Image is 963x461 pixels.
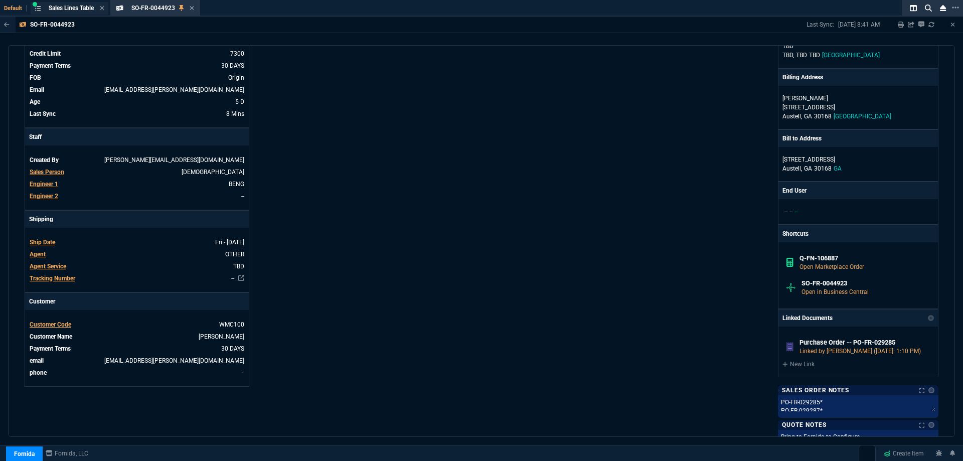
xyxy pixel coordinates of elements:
span: BENG [229,181,244,188]
span: TBD [233,263,244,270]
span: FOB [30,74,41,81]
p: TBD [782,42,934,51]
span: Payment Terms [30,62,71,69]
nx-icon: Close Tab [100,5,104,13]
tr: undefined [29,167,245,177]
tr: BENG [29,179,245,189]
a: WM Coffman [199,333,244,340]
a: -- [241,369,244,376]
p: Open Marketplace Order [799,262,930,271]
p: Last Sync: [807,21,838,29]
span: Created By [30,157,59,164]
span: TBD [796,52,807,59]
p: SO-FR-0044923 [30,21,75,29]
span: 9/11/25 => 7:00 PM [235,98,244,105]
p: Open in Business Central [801,287,930,296]
span: 2025-09-12T00:00:00.000Z [215,239,244,246]
p: Staff [25,128,249,145]
nx-icon: Open New Tab [952,3,959,13]
p: Bill to Address [782,134,822,143]
a: Hide Workbench [950,21,955,29]
tr: undefined [29,49,245,59]
tr: 9/11/25 => 7:00 PM [29,97,245,107]
p: End User [782,186,807,195]
span: Default [4,5,27,12]
span: -- [784,208,787,215]
h6: Purchase Order -- PO-FR-029285 [799,339,930,347]
span: -- [794,208,797,215]
tr: undefined [29,320,245,330]
nx-icon: Close Tab [190,5,194,13]
a: msbcCompanyName [43,449,91,458]
p: Linked by [PERSON_NAME] ([DATE]: 1:10 PM) [799,347,930,356]
span: Credit Limit [30,50,61,57]
tr: 9/16/25 => 8:41 AM [29,109,245,119]
span: Austell, [782,165,802,172]
p: [PERSON_NAME] [782,94,879,103]
span: email [30,357,44,364]
span: -- [789,208,792,215]
p: [STREET_ADDRESS] [782,103,934,112]
tr: kyonts@wm-coffman.com [29,85,245,95]
a: New Link [782,360,934,369]
span: Payment Terms [30,345,71,352]
span: WMC100 [219,321,244,328]
span: Origin [228,74,244,81]
nx-icon: Back to Table [4,21,10,28]
span: 30 DAYS [221,345,244,352]
span: TBD [809,52,820,59]
span: GA [804,165,812,172]
span: GA [804,113,812,120]
h6: Q-FN-106887 [799,254,930,262]
span: 9/16/25 => 8:41 AM [226,110,244,117]
tr: undefined [29,273,245,283]
span: GA [834,165,842,172]
nx-icon: Split Panels [906,2,921,14]
tr: undefined [29,61,245,71]
span: BRIAN.OVER@FORNIDA.COM [104,157,244,164]
nx-icon: Close Workbench [936,2,950,14]
span: 30168 [814,113,832,120]
span: phone [30,369,47,376]
span: VAHI [182,169,244,176]
span: TBD, [782,52,794,59]
p: Billing Address [782,73,823,82]
span: Age [30,98,40,105]
span: Customer Name [30,333,72,340]
tr: undefined [29,332,245,342]
span: Last Sync [30,110,56,117]
span: Ship Date [30,239,55,246]
span: Email [30,86,44,93]
tr: undefined [29,73,245,83]
span: OTHER [225,251,244,258]
p: Linked Documents [782,314,833,323]
nx-icon: Search [921,2,936,14]
a: [EMAIL_ADDRESS][PERSON_NAME][DOMAIN_NAME] [104,357,244,364]
p: Shipping [25,211,249,228]
p: Customer [25,293,249,310]
span: Sales Lines Table [49,5,94,12]
span: 30168 [814,165,832,172]
h6: SO-FR-0044923 [801,279,930,287]
span: Austell, [782,113,802,120]
p: [DATE] 8:41 AM [838,21,880,29]
span: [GEOGRAPHIC_DATA] [834,113,891,120]
span: [GEOGRAPHIC_DATA] [822,52,880,59]
p: Quote Notes [782,421,827,429]
span: kyonts@wm-coffman.com [104,86,244,93]
tr: undefined [29,249,245,259]
p: Shortcuts [778,225,938,242]
tr: undefined [29,261,245,271]
span: -- [241,193,244,200]
a: Create Item [880,446,928,461]
tr: kyonts@wm-coffman.com [29,356,245,366]
span: 7300 [230,50,244,57]
tr: undefined [29,237,245,247]
span: SO-FR-0044923 [131,5,175,12]
tr: undefined [29,155,245,165]
p: [STREET_ADDRESS] [782,155,934,164]
span: 30 DAYS [221,62,244,69]
tr: undefined [29,344,245,354]
a: -- [231,275,234,282]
